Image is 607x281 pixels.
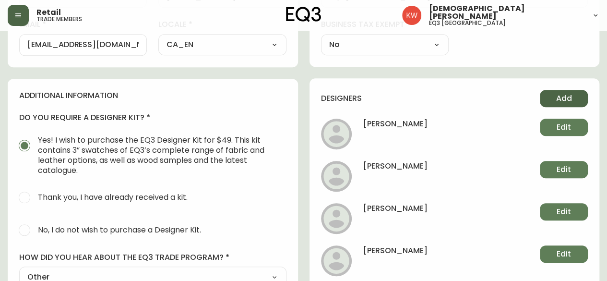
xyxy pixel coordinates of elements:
h4: [PERSON_NAME] [363,119,428,136]
label: how did you hear about the eq3 trade program? [19,252,286,263]
button: Edit [540,161,588,178]
span: [DEMOGRAPHIC_DATA][PERSON_NAME] [429,5,584,20]
span: Yes! I wish to purchase the EQ3 Designer Kit for $49. This kit contains 3” swatches of EQ3’s comp... [38,135,279,175]
span: Edit [557,122,571,133]
h4: designers [321,93,362,104]
h5: eq3 [GEOGRAPHIC_DATA] [429,20,506,26]
button: Edit [540,245,588,263]
h4: [PERSON_NAME] [363,245,428,263]
button: Edit [540,203,588,220]
span: Retail [36,9,61,16]
h5: trade members [36,16,82,22]
img: f33162b67396b0982c40ce2a87247151 [402,6,421,25]
h4: do you require a designer kit? [19,112,286,123]
span: Edit [557,207,571,217]
span: Edit [557,164,571,175]
button: Edit [540,119,588,136]
button: Add [540,90,588,107]
h4: [PERSON_NAME] [363,203,428,220]
img: logo [286,7,321,22]
h4: [PERSON_NAME] [363,161,428,178]
span: Add [556,93,572,104]
span: Thank you, I have already received a kit. [38,192,188,202]
span: Edit [557,249,571,259]
h4: additional information [19,90,286,101]
span: No, I do not wish to purchase a Designer Kit. [38,225,201,235]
